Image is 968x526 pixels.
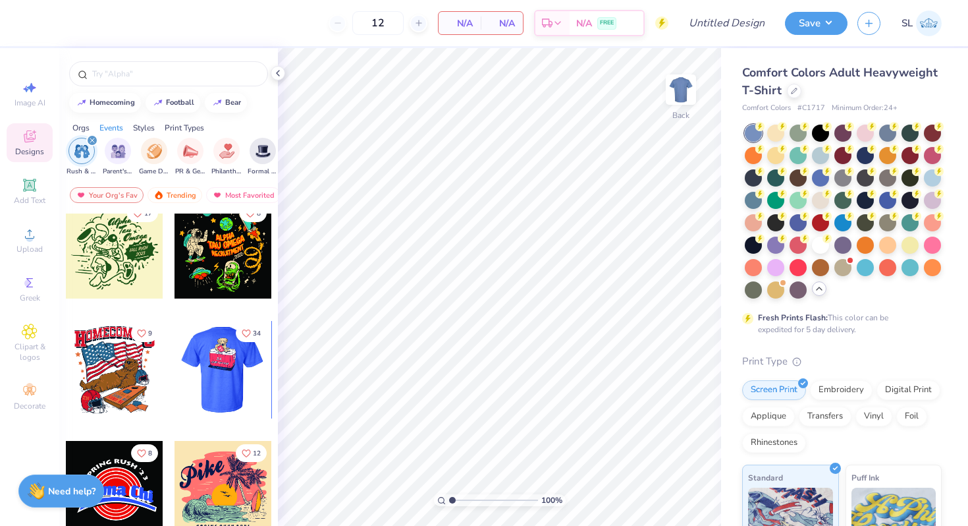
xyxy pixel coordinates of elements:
[103,138,133,177] div: filter for Parent's Weekend
[212,190,223,200] img: most_fav.gif
[148,187,202,203] div: Trending
[183,144,198,159] img: PR & General Image
[175,167,205,177] span: PR & General
[76,190,86,200] img: most_fav.gif
[153,99,163,107] img: trend_line.gif
[15,146,44,157] span: Designs
[851,471,879,484] span: Puff Ink
[16,244,43,254] span: Upload
[742,380,806,400] div: Screen Print
[832,103,898,114] span: Minimum Order: 24 +
[175,138,205,177] button: filter button
[352,11,404,35] input: – –
[139,138,169,177] div: filter for Game Day
[855,407,892,426] div: Vinyl
[72,122,90,134] div: Orgs
[742,433,806,453] div: Rhinestones
[139,167,169,177] span: Game Day
[211,167,242,177] span: Philanthropy
[758,312,920,336] div: This color can be expedited for 5 day delivery.
[248,138,278,177] button: filter button
[785,12,847,35] button: Save
[742,103,791,114] span: Comfort Colors
[225,99,241,106] div: bear
[14,98,45,108] span: Image AI
[446,16,473,30] span: N/A
[76,99,87,107] img: trend_line.gif
[541,494,562,506] span: 100 %
[165,122,204,134] div: Print Types
[90,99,135,106] div: homecoming
[146,93,200,113] button: football
[600,18,614,28] span: FREE
[153,190,164,200] img: trending.gif
[133,122,155,134] div: Styles
[901,16,913,31] span: SL
[896,407,927,426] div: Foil
[14,401,45,411] span: Decorate
[206,187,281,203] div: Most Favorited
[211,138,242,177] div: filter for Philanthropy
[7,341,53,363] span: Clipart & logos
[103,167,133,177] span: Parent's Weekend
[489,16,515,30] span: N/A
[748,471,783,484] span: Standard
[758,312,828,323] strong: Fresh Prints Flash:
[678,10,775,36] input: Untitled Design
[74,144,90,159] img: Rush & Bid Image
[219,144,234,159] img: Philanthropy Image
[248,167,278,177] span: Formal & Semi
[799,407,851,426] div: Transfers
[916,11,942,36] img: Sonia Lerner
[255,144,271,159] img: Formal & Semi Image
[742,65,938,98] span: Comfort Colors Adult Heavyweight T-Shirt
[103,138,133,177] button: filter button
[99,122,123,134] div: Events
[20,293,40,303] span: Greek
[576,16,592,30] span: N/A
[876,380,940,400] div: Digital Print
[69,93,141,113] button: homecoming
[14,195,45,206] span: Add Text
[175,138,205,177] div: filter for PR & General
[797,103,825,114] span: # C1717
[668,76,694,103] img: Back
[810,380,873,400] div: Embroidery
[111,144,126,159] img: Parent's Weekend Image
[211,138,242,177] button: filter button
[248,138,278,177] div: filter for Formal & Semi
[742,407,795,426] div: Applique
[672,109,689,121] div: Back
[67,138,97,177] div: filter for Rush & Bid
[67,138,97,177] button: filter button
[48,485,95,498] strong: Need help?
[67,167,97,177] span: Rush & Bid
[70,187,144,203] div: Your Org's Fav
[139,138,169,177] button: filter button
[901,11,942,36] a: SL
[91,67,259,80] input: Try "Alpha"
[205,93,247,113] button: bear
[147,144,162,159] img: Game Day Image
[166,99,194,106] div: football
[212,99,223,107] img: trend_line.gif
[742,354,942,369] div: Print Type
